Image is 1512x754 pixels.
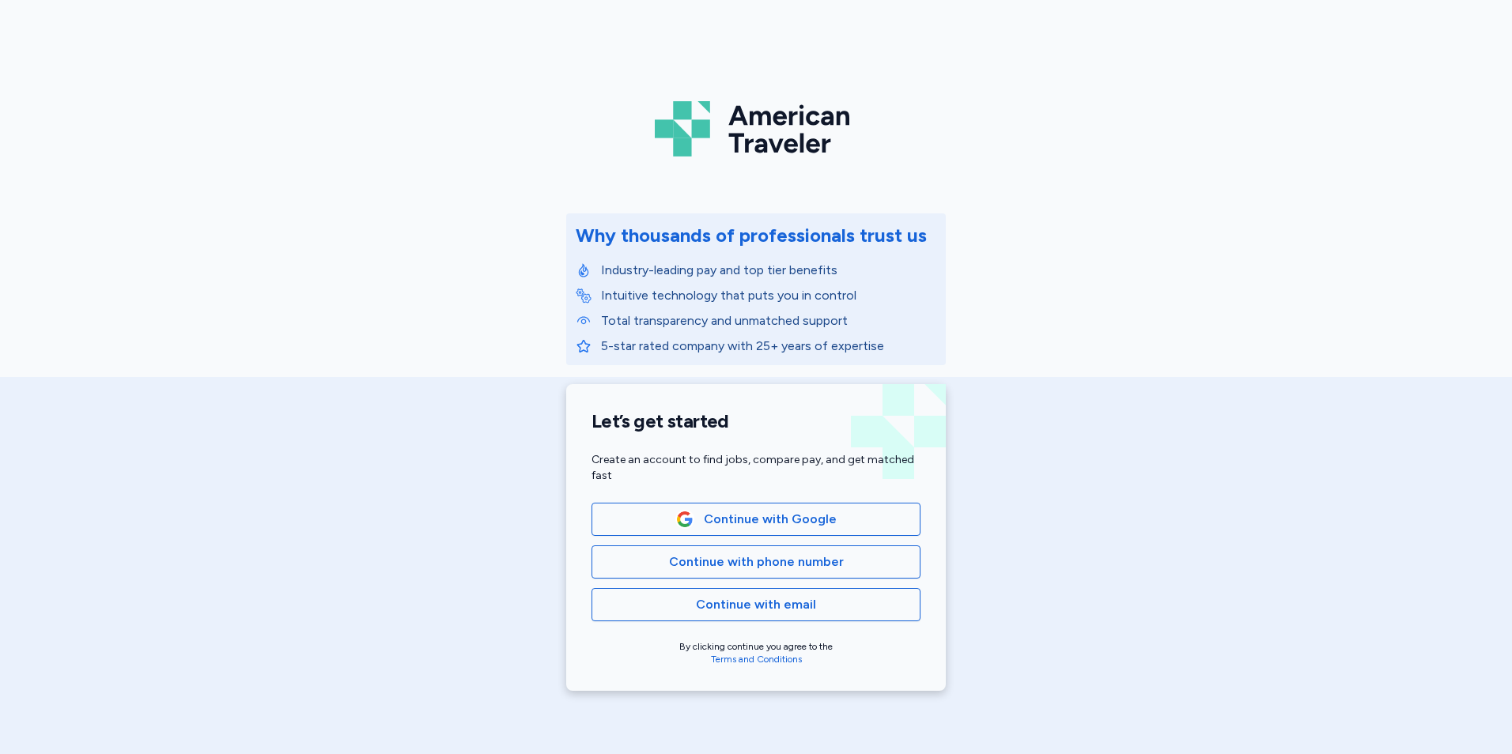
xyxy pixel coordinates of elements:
[655,95,857,163] img: Logo
[601,286,936,305] p: Intuitive technology that puts you in control
[711,654,802,665] a: Terms and Conditions
[592,545,920,579] button: Continue with phone number
[601,337,936,356] p: 5-star rated company with 25+ years of expertise
[592,640,920,665] div: By clicking continue you agree to the
[592,588,920,621] button: Continue with email
[592,452,920,484] div: Create an account to find jobs, compare pay, and get matched fast
[676,511,694,528] img: Google Logo
[592,409,920,433] h1: Let’s get started
[601,311,936,330] p: Total transparency and unmatched support
[704,510,837,529] span: Continue with Google
[592,503,920,536] button: Google LogoContinue with Google
[601,261,936,280] p: Industry-leading pay and top tier benefits
[669,552,844,571] span: Continue with phone number
[696,595,816,614] span: Continue with email
[576,223,927,248] div: Why thousands of professionals trust us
